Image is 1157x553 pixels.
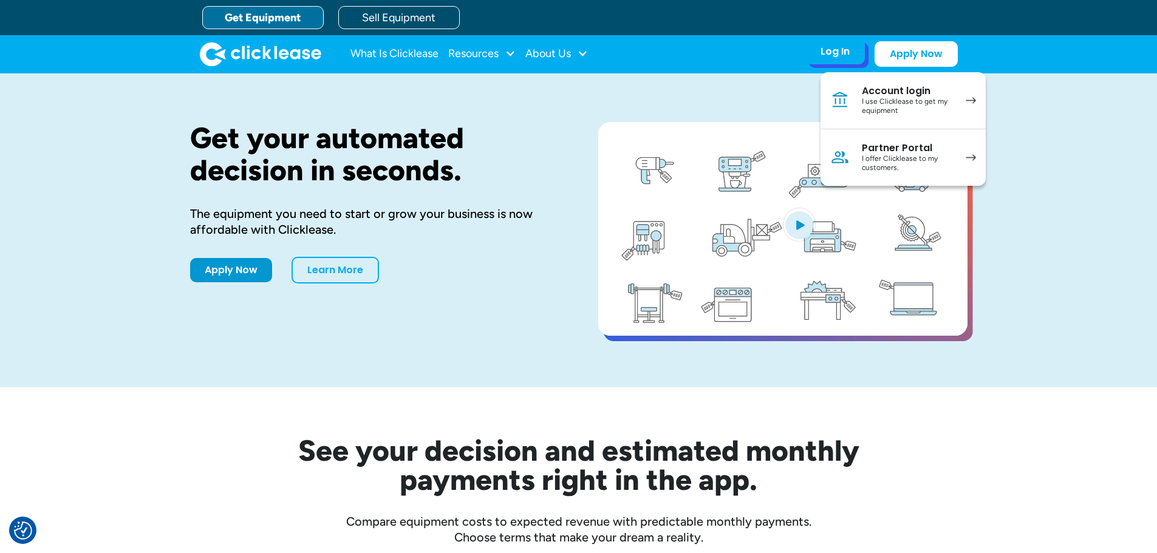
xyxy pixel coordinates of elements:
[14,521,32,540] button: Consent Preferences
[190,258,272,282] a: Apply Now
[821,72,986,129] a: Account loginI use Clicklease to get my equipment
[862,97,954,116] div: I use Clicklease to get my equipment
[821,72,986,186] nav: Log In
[966,97,976,104] img: arrow
[190,122,559,186] h1: Get your automated decision in seconds.
[862,142,954,154] div: Partner Portal
[862,154,954,173] div: I offer Clicklease to my customers.
[821,46,850,58] div: Log In
[350,42,439,66] a: What Is Clicklease
[862,85,954,97] div: Account login
[821,129,986,186] a: Partner PortalI offer Clicklease to my customers.
[190,206,559,237] div: The equipment you need to start or grow your business is now affordable with Clicklease.
[190,514,968,545] div: Compare equipment costs to expected revenue with predictable monthly payments. Choose terms that ...
[525,42,588,66] div: About Us
[830,148,850,167] img: Person icon
[338,6,460,29] a: Sell Equipment
[830,90,850,110] img: Bank icon
[783,208,816,242] img: Blue play button logo on a light blue circular background
[200,42,321,66] img: Clicklease logo
[598,122,968,336] a: open lightbox
[966,154,976,161] img: arrow
[239,436,919,494] h2: See your decision and estimated monthly payments right in the app.
[202,6,324,29] a: Get Equipment
[448,42,516,66] div: Resources
[875,41,958,67] a: Apply Now
[200,42,321,66] a: home
[14,521,32,540] img: Revisit consent button
[292,257,379,283] a: Learn More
